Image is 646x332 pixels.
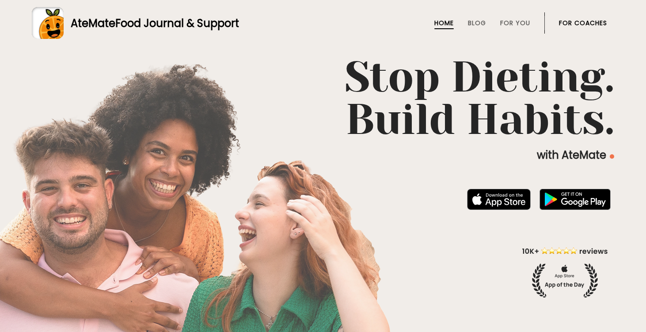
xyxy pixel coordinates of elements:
img: home-hero-appoftheday.png [516,246,614,298]
img: badge-download-google.png [540,189,611,210]
a: Blog [468,19,486,27]
img: badge-download-apple.svg [467,189,531,210]
div: AteMate [64,15,239,31]
a: AteMateFood Journal & Support [32,7,614,39]
h1: Stop Dieting. Build Habits. [32,56,614,141]
span: Food Journal & Support [115,16,239,31]
p: with AteMate [32,148,614,162]
a: For Coaches [559,19,607,27]
a: For You [500,19,530,27]
a: Home [434,19,454,27]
